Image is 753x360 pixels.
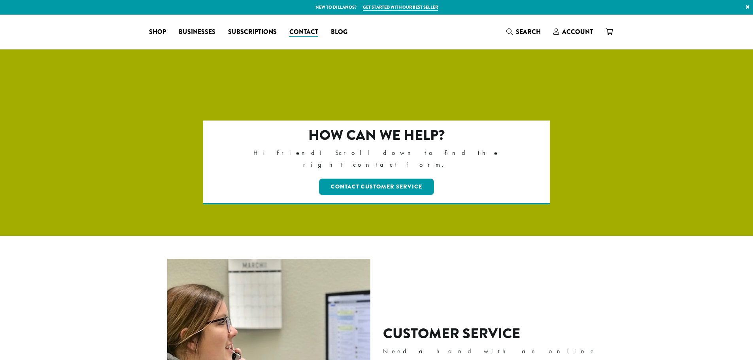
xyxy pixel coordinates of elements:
[319,179,434,195] a: Contact Customer Service
[562,27,593,36] span: Account
[149,27,166,37] span: Shop
[237,127,516,144] h2: How can we help?
[228,27,277,37] span: Subscriptions
[383,325,608,342] h2: Customer Service
[237,147,516,171] p: Hi Friend! Scroll down to find the right contact form.
[179,27,215,37] span: Businesses
[289,27,318,37] span: Contact
[143,26,172,38] a: Shop
[331,27,347,37] span: Blog
[363,4,438,11] a: Get started with our best seller
[500,25,547,38] a: Search
[516,27,541,36] span: Search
